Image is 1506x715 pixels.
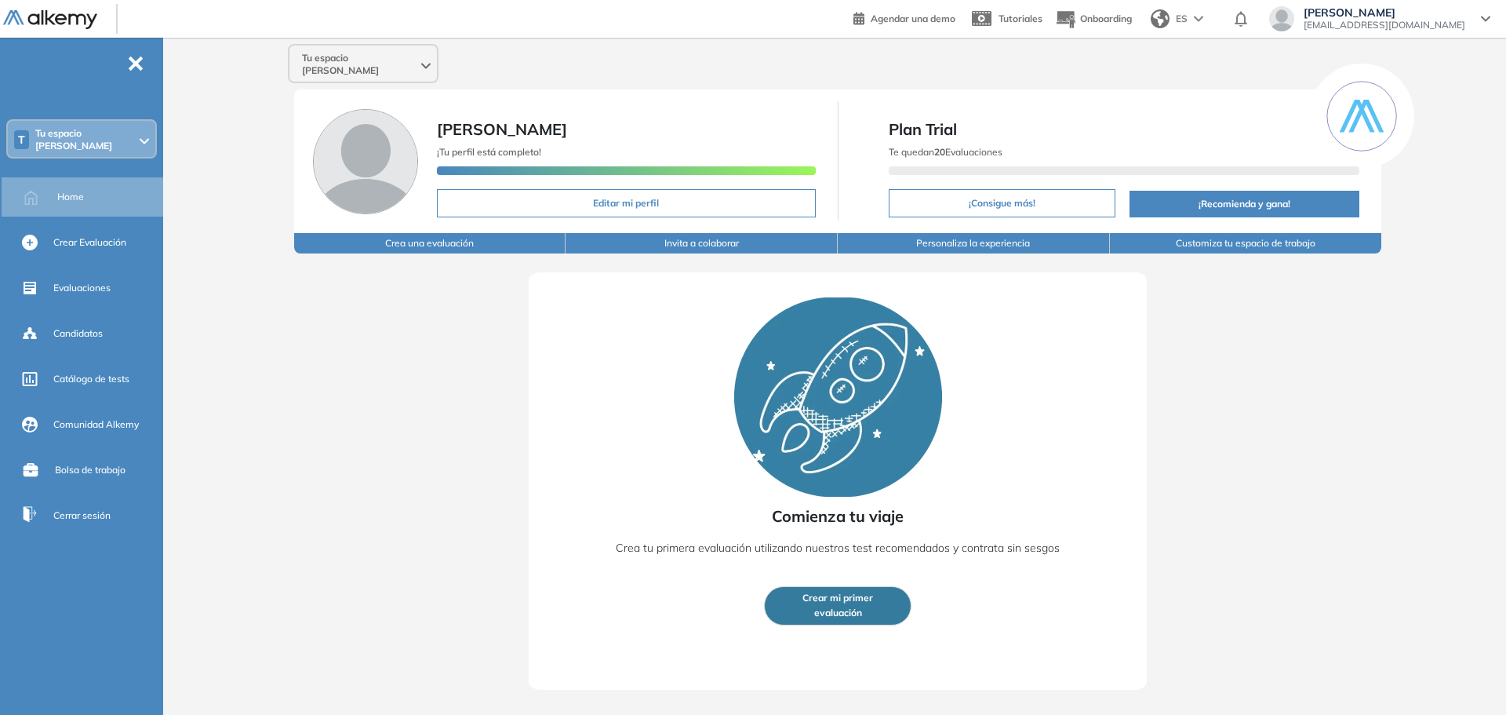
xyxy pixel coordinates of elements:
img: Foto de perfil [313,109,418,214]
iframe: Chat Widget [1224,533,1506,715]
button: Editar mi perfil [437,189,816,217]
button: Crear mi primerevaluación [764,586,911,626]
span: Tu espacio [PERSON_NAME] [35,127,136,152]
button: Onboarding [1055,2,1132,36]
a: Agendar una demo [853,8,955,27]
button: Crea una evaluación [294,233,566,254]
span: Plan Trial [889,118,1360,141]
span: Evaluaciones [53,281,111,295]
span: Crear Evaluación [53,235,126,250]
span: ES [1176,12,1188,26]
span: Comunidad Alkemy [53,418,139,432]
div: Widget de chat [1224,533,1506,715]
span: Agendar una demo [871,13,955,24]
b: 20 [934,146,945,158]
img: arrow [1194,16,1203,22]
button: ¡Consigue más! [889,189,1116,217]
span: Crear mi primer [802,591,873,606]
span: Catálogo de tests [53,372,129,386]
span: [PERSON_NAME] [1304,6,1465,19]
span: Bolsa de trabajo [55,463,125,477]
span: Candidatos [53,326,103,341]
img: Rocket [734,297,942,497]
span: Te quedan Evaluaciones [889,146,1002,158]
span: Comienza tu viaje [772,505,904,528]
span: evaluación [814,606,862,621]
button: ¡Recomienda y gana! [1129,191,1359,217]
span: Cerrar sesión [53,509,111,523]
p: Crea tu primera evaluación utilizando nuestros test recomendados y contrata sin sesgos [616,536,1060,560]
span: Home [57,190,84,204]
span: T [18,133,25,146]
span: [EMAIL_ADDRESS][DOMAIN_NAME] [1304,19,1465,31]
span: Tu espacio [PERSON_NAME] [302,52,418,77]
span: Tutoriales [999,13,1042,24]
span: Onboarding [1080,13,1132,24]
span: [PERSON_NAME] [437,119,567,139]
button: Invita a colaborar [566,233,838,254]
button: Customiza tu espacio de trabajo [1110,233,1382,254]
img: Logo [3,10,97,30]
img: world [1151,9,1170,28]
button: Personaliza la experiencia [838,233,1110,254]
span: ¡Tu perfil está completo! [437,146,541,158]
